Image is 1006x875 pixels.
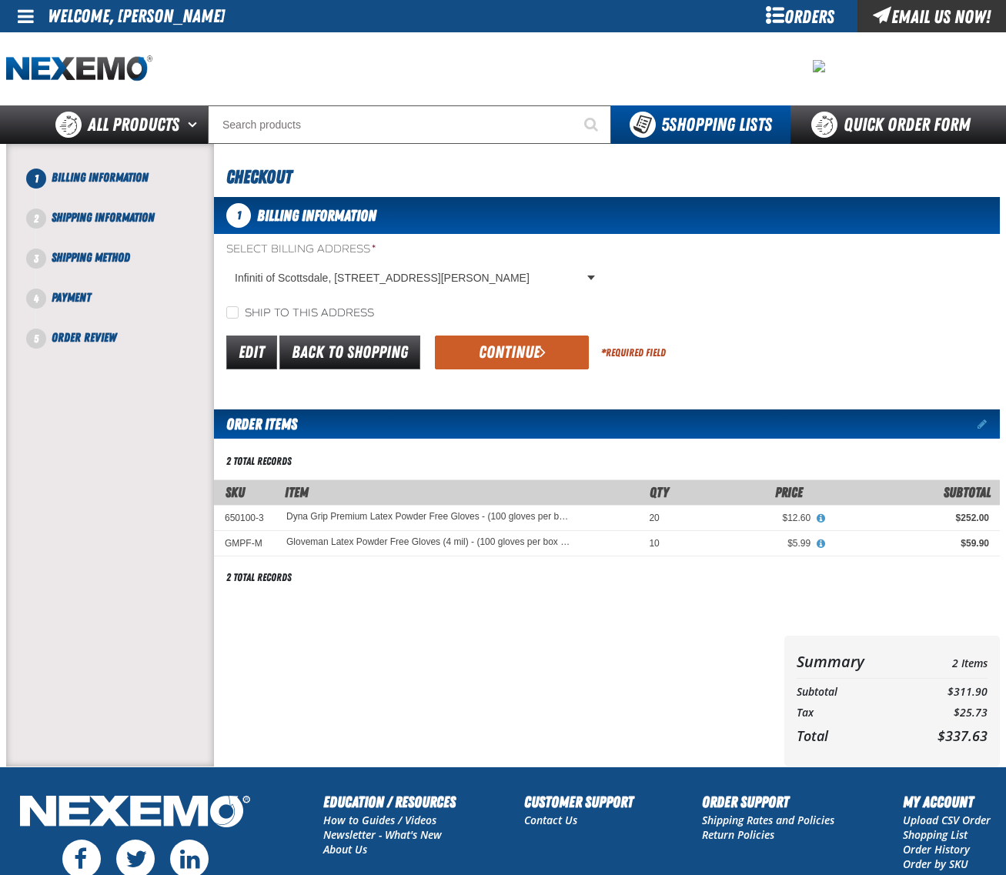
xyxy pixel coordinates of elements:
[226,454,292,469] div: 2 total records
[661,114,669,135] strong: 5
[681,512,810,524] div: $12.60
[323,790,456,813] h2: Education / Resources
[649,538,659,549] span: 10
[214,505,276,530] td: 650100-3
[323,842,367,857] a: About Us
[36,169,214,209] li: Billing Information. Step 1 of 5. Not Completed
[182,105,208,144] button: Open All Products pages
[257,206,376,225] span: Billing Information
[286,537,573,548] a: Gloveman Latex Powder Free Gloves (4 mil) - (100 gloves per box MIN 10 box order) - M
[601,346,666,360] div: Required Field
[36,249,214,289] li: Shipping Method. Step 3 of 5. Not Completed
[649,513,659,523] span: 20
[790,105,999,144] a: Quick Order Form
[52,210,155,225] span: Shipping Information
[88,111,179,139] span: All Products
[907,682,988,703] td: $311.90
[226,484,245,500] a: SKU
[52,290,91,305] span: Payment
[797,648,907,675] th: Summary
[832,537,989,549] div: $59.90
[226,242,601,257] label: Select Billing Address
[323,827,442,842] a: Newsletter - What's New
[226,306,239,319] input: Ship to this address
[524,790,633,813] h2: Customer Support
[36,209,214,249] li: Shipping Information. Step 2 of 5. Not Completed
[903,857,968,871] a: Order by SKU
[435,336,589,369] button: Continue
[903,842,970,857] a: Order History
[208,105,611,144] input: Search
[323,813,436,827] a: How to Guides / Videos
[702,827,774,842] a: Return Policies
[36,289,214,329] li: Payment. Step 4 of 5. Not Completed
[681,537,810,549] div: $5.99
[797,682,907,703] th: Subtotal
[214,409,297,439] h2: Order Items
[832,512,989,524] div: $252.00
[524,813,577,827] a: Contact Us
[810,537,831,551] button: View All Prices for Gloveman Latex Powder Free Gloves (4 mil) - (100 gloves per box MIN 10 box or...
[26,329,46,349] span: 5
[226,166,292,188] span: Checkout
[26,169,46,189] span: 1
[813,60,825,72] img: 101e2d29ebe5c13c135f6d33ff989c39.png
[52,250,130,265] span: Shipping Method
[226,336,277,369] a: Edit
[36,329,214,347] li: Order Review. Step 5 of 5. Not Completed
[214,531,276,556] td: GMPF-M
[702,813,834,827] a: Shipping Rates and Policies
[279,336,420,369] a: Back to Shopping
[52,170,149,185] span: Billing Information
[775,484,803,500] span: Price
[26,249,46,269] span: 3
[52,330,116,345] span: Order Review
[944,484,991,500] span: Subtotal
[226,306,374,321] label: Ship to this address
[235,270,584,286] span: Infiniti of Scottsdale, [STREET_ADDRESS][PERSON_NAME]
[810,512,831,526] button: View All Prices for Dyna Grip Premium Latex Powder Free Gloves - (100 gloves per box MIN 10 box o...
[25,169,214,347] nav: Checkout steps. Current step is Billing Information. Step 1 of 5
[286,512,573,523] a: Dyna Grip Premium Latex Powder Free Gloves - (100 gloves per box MIN 10 box order)- L
[907,703,988,723] td: $25.73
[903,827,968,842] a: Shopping List
[702,790,834,813] h2: Order Support
[903,813,991,827] a: Upload CSV Order
[226,203,251,228] span: 1
[6,55,152,82] a: Home
[26,209,46,229] span: 2
[903,790,991,813] h2: My Account
[285,484,309,500] span: Item
[937,726,988,745] span: $337.63
[226,570,292,585] div: 2 total records
[611,105,790,144] button: You have 5 Shopping Lists. Open to view details
[15,790,255,836] img: Nexemo Logo
[907,648,988,675] td: 2 Items
[6,55,152,82] img: Nexemo logo
[797,723,907,748] th: Total
[978,419,1000,429] a: Edit items
[573,105,611,144] button: Start Searching
[661,114,772,135] span: Shopping Lists
[797,703,907,723] th: Tax
[650,484,669,500] span: Qty
[26,289,46,309] span: 4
